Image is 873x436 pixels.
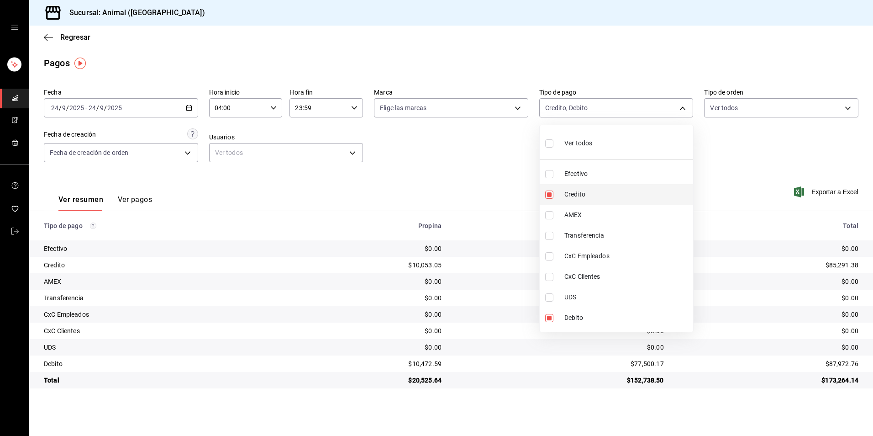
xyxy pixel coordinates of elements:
span: Credito [564,190,689,199]
span: Transferencia [564,231,689,240]
span: CxC Empleados [564,251,689,261]
span: CxC Clientes [564,272,689,282]
span: Efectivo [564,169,689,179]
span: Ver todos [564,138,592,148]
span: Debito [564,313,689,323]
span: AMEX [564,210,689,220]
span: UDS [564,292,689,302]
img: Tooltip marker [74,58,86,69]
